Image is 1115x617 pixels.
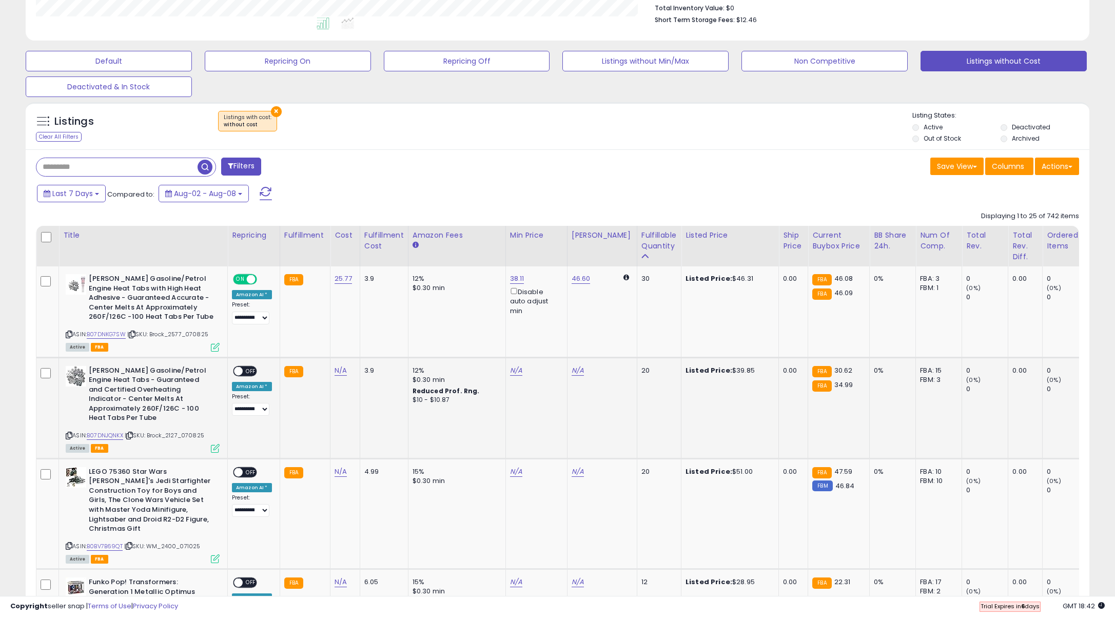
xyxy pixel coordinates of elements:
small: FBA [284,366,303,377]
div: 0% [874,467,908,476]
span: 30.62 [834,365,853,375]
span: 46.09 [834,288,853,298]
span: FBA [91,444,108,453]
button: Listings without Min/Max [562,51,729,71]
small: (0%) [966,376,981,384]
div: FBM: 3 [920,375,954,384]
b: Short Term Storage Fees: [655,15,735,24]
img: 518f1VS+yBL._SL40_.jpg [66,467,86,488]
span: All listings currently available for purchase on Amazon [66,555,89,564]
button: Non Competitive [741,51,908,71]
small: (0%) [1047,477,1061,485]
div: seller snap | | [10,602,178,611]
div: [PERSON_NAME] [572,230,633,241]
b: Listed Price: [686,365,732,375]
span: Listings with cost : [224,113,271,129]
div: Preset: [232,494,272,517]
span: Trial Expires in days [981,602,1040,610]
div: 12% [413,274,498,283]
div: Total Rev. Diff. [1012,230,1038,262]
small: FBA [812,366,831,377]
div: 3.9 [364,274,400,283]
button: Save View [930,158,984,175]
a: N/A [572,365,584,376]
button: Listings without Cost [921,51,1087,71]
b: Listed Price: [686,467,732,476]
div: FBA: 15 [920,366,954,375]
label: Deactivated [1012,123,1050,131]
div: 0.00 [783,467,800,476]
div: FBM: 10 [920,476,954,486]
div: Preset: [232,393,272,416]
span: All listings currently available for purchase on Amazon [66,343,89,352]
div: Total Rev. [966,230,1004,252]
span: 2025-08-16 18:42 GMT [1063,601,1105,611]
div: Amazon AI * [232,290,272,299]
div: 4.99 [364,467,400,476]
span: All listings currently available for purchase on Amazon [66,444,89,453]
small: FBA [812,288,831,300]
div: 0.00 [783,274,800,283]
div: Amazon AI * [232,382,272,391]
span: OFF [243,367,259,375]
small: FBA [284,577,303,589]
span: Last 7 Days [52,188,93,199]
span: Columns [992,161,1024,171]
div: 0% [874,274,908,283]
div: 6.05 [364,577,400,587]
small: FBA [812,380,831,392]
div: Preset: [232,301,272,324]
img: 51ou5iiSy7L._SL40_.jpg [66,366,86,387]
div: 0 [1047,274,1088,283]
small: FBA [812,467,831,478]
span: 46.84 [835,481,855,491]
span: ON [234,275,247,284]
div: FBA: 10 [920,467,954,476]
div: Ship Price [783,230,804,252]
div: BB Share 24h. [874,230,911,252]
small: (0%) [966,477,981,485]
div: $28.95 [686,577,771,587]
button: Default [26,51,192,71]
div: 0 [1047,486,1088,495]
span: | SKU: Brock_2127_070825 [125,431,204,439]
li: $0 [655,1,1071,13]
div: 0 [1047,577,1088,587]
a: N/A [510,467,522,477]
a: N/A [510,365,522,376]
div: 0 [966,384,1008,394]
div: 0 [1047,366,1088,375]
img: 51a+n+1RqML._SL40_.jpg [66,577,86,598]
div: Amazon AI * [232,483,272,492]
small: (0%) [1047,376,1061,384]
button: Last 7 Days [37,185,106,202]
b: Total Inventory Value: [655,4,725,12]
button: Columns [985,158,1033,175]
span: 22.31 [834,577,851,587]
span: | SKU: WM_2400_071025 [124,542,201,550]
p: Listing States: [912,111,1089,121]
span: Compared to: [107,189,154,199]
div: 0 [966,274,1008,283]
a: B0BV7B69QT [87,542,123,551]
div: 30 [641,274,673,283]
small: FBM [812,480,832,491]
a: 25.77 [335,274,352,284]
div: 0.00 [783,366,800,375]
div: Min Price [510,230,563,241]
div: FBM: 1 [920,283,954,293]
div: ASIN: [66,366,220,452]
div: Listed Price [686,230,774,241]
button: Deactivated & In Stock [26,76,192,97]
span: OFF [243,579,259,587]
h5: Listings [54,114,94,129]
img: 41cwHhh8oRL._SL40_.jpg [66,274,86,295]
div: $0.30 min [413,476,498,486]
div: $39.85 [686,366,771,375]
div: 0% [874,366,908,375]
button: × [271,106,282,117]
span: Aug-02 - Aug-08 [174,188,236,199]
div: 0 [1047,384,1088,394]
a: N/A [572,577,584,587]
div: 12% [413,366,498,375]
